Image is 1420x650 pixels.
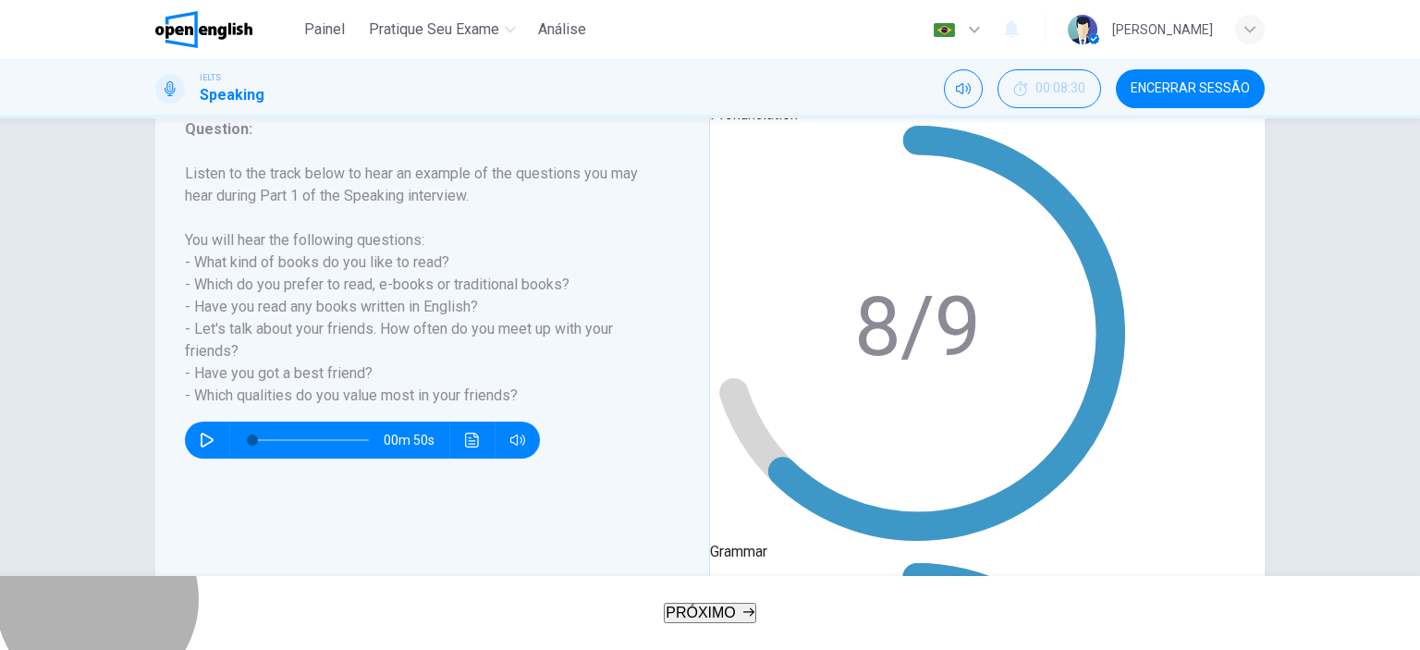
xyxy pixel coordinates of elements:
button: Painel [295,13,354,46]
h1: Speaking [200,84,264,106]
span: 00:08:30 [1035,81,1085,96]
div: Esconder [998,69,1101,108]
span: IELTS [200,71,221,84]
button: Pratique seu exame [361,13,523,46]
button: 00:08:30 [998,69,1101,108]
button: PRÓXIMO [664,603,756,623]
span: Painel [304,18,345,41]
span: 00m 50s [384,422,449,459]
div: Silenciar [944,69,983,108]
button: Encerrar Sessão [1116,69,1265,108]
span: PRÓXIMO [666,605,736,620]
img: Profile picture [1068,15,1097,44]
button: Clique para ver a transcrição do áudio [458,422,487,459]
img: pt [933,23,956,37]
span: Encerrar Sessão [1131,81,1250,96]
button: Análise [531,13,594,46]
div: [PERSON_NAME] [1112,18,1213,41]
text: 8/9 [854,278,981,375]
img: OpenEnglish logo [155,11,252,48]
span: Pratique seu exame [369,18,499,41]
h6: Listen to the track below to hear an example of the questions you may hear during Part 1 of the S... [185,163,657,407]
a: OpenEnglish logo [155,11,295,48]
span: Grammar [710,543,767,560]
h6: Question : [185,118,657,141]
span: Análise [538,18,586,41]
